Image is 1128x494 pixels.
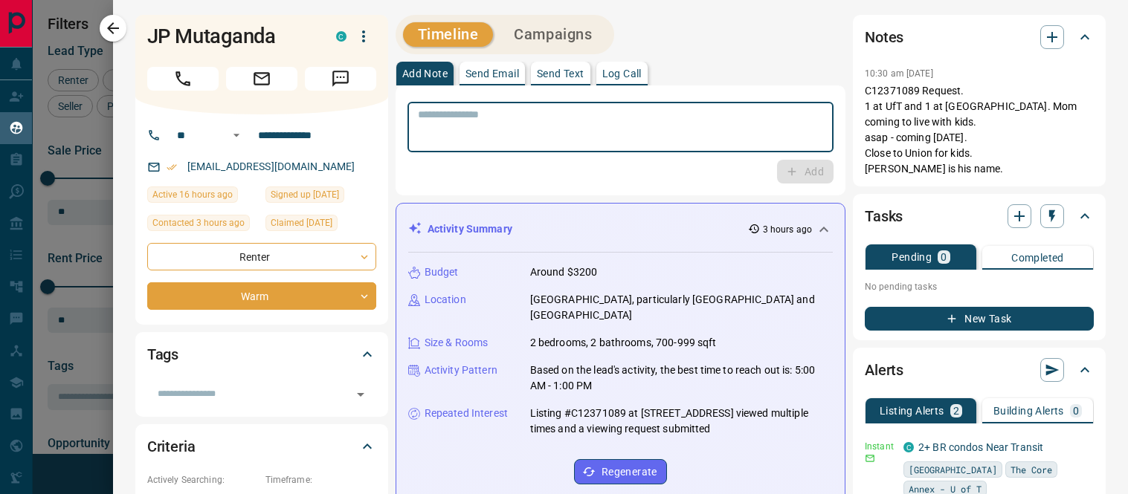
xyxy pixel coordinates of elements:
button: Open [350,384,371,405]
div: Wed Sep 10 2025 [265,215,376,235]
h2: Tags [147,342,178,366]
p: Pending [892,252,932,262]
p: Activity Summary [428,221,512,237]
div: Warm [147,282,376,310]
p: No pending tasks [865,276,1094,298]
div: Alerts [865,352,1094,388]
span: Call [147,67,219,91]
div: Fri Sep 12 2025 [147,215,258,235]
p: Timeframe: [265,473,376,487]
span: Active 16 hours ago [152,187,233,202]
p: Based on the lead's activity, the best time to reach out is: 5:00 AM - 1:00 PM [530,363,833,394]
span: Message [305,67,376,91]
p: 0 [941,252,947,262]
button: New Task [865,307,1094,331]
p: Size & Rooms [425,335,489,351]
p: [GEOGRAPHIC_DATA], particularly [GEOGRAPHIC_DATA] and [GEOGRAPHIC_DATA] [530,292,833,323]
p: Building Alerts [993,406,1064,416]
h2: Tasks [865,204,903,228]
p: 3 hours ago [763,223,812,236]
a: [EMAIL_ADDRESS][DOMAIN_NAME] [187,160,355,172]
h2: Alerts [865,358,903,382]
p: 10:30 am [DATE] [865,68,933,79]
span: [GEOGRAPHIC_DATA] [909,462,997,477]
p: Budget [425,264,459,280]
button: Regenerate [574,459,667,484]
h1: JP Mutaganda [147,25,314,48]
span: Claimed [DATE] [271,215,332,230]
p: Actively Searching: [147,473,258,487]
div: Renter [147,243,376,270]
p: Activity Pattern [425,363,497,378]
p: 2 [953,406,959,416]
div: condos.ca [336,31,347,42]
h2: Criteria [147,435,196,458]
p: Repeated Interest [425,406,508,421]
a: 2+ BR condos Near Transit [918,441,1043,453]
div: Wed Sep 10 2025 [265,186,376,207]
p: Log Call [602,68,642,79]
p: C12371089 Request. 1 at UfT and 1 at [GEOGRAPHIC_DATA]. Mom coming to live with kids. asap - comi... [865,83,1094,177]
div: condos.ca [903,442,914,452]
svg: Email [865,453,875,464]
div: Thu Sep 11 2025 [147,186,258,207]
span: Email [226,67,297,91]
svg: Email Verified [167,162,177,172]
button: Timeline [403,22,494,47]
p: Location [425,292,466,308]
div: Tags [147,337,376,372]
p: Add Note [402,68,448,79]
p: Listing Alerts [880,406,944,416]
p: Listing #C12371089 at [STREET_ADDRESS] viewed multiple times and a viewing request submitted [530,406,833,437]
p: Instant [865,440,895,453]
button: Open [228,126,245,144]
div: Notes [865,19,1094,55]
span: Signed up [DATE] [271,187,339,202]
div: Activity Summary3 hours ago [408,215,833,243]
button: Campaigns [499,22,607,47]
p: 2 bedrooms, 2 bathrooms, 700-999 sqft [530,335,717,351]
p: Completed [1011,253,1064,263]
p: Send Email [465,68,519,79]
p: Send Text [537,68,584,79]
div: Tasks [865,198,1094,234]
p: 0 [1073,406,1079,416]
h2: Notes [865,25,903,49]
span: The Core [1011,462,1052,477]
span: Contacted 3 hours ago [152,215,245,230]
div: Criteria [147,429,376,464]
p: Around $3200 [530,264,598,280]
